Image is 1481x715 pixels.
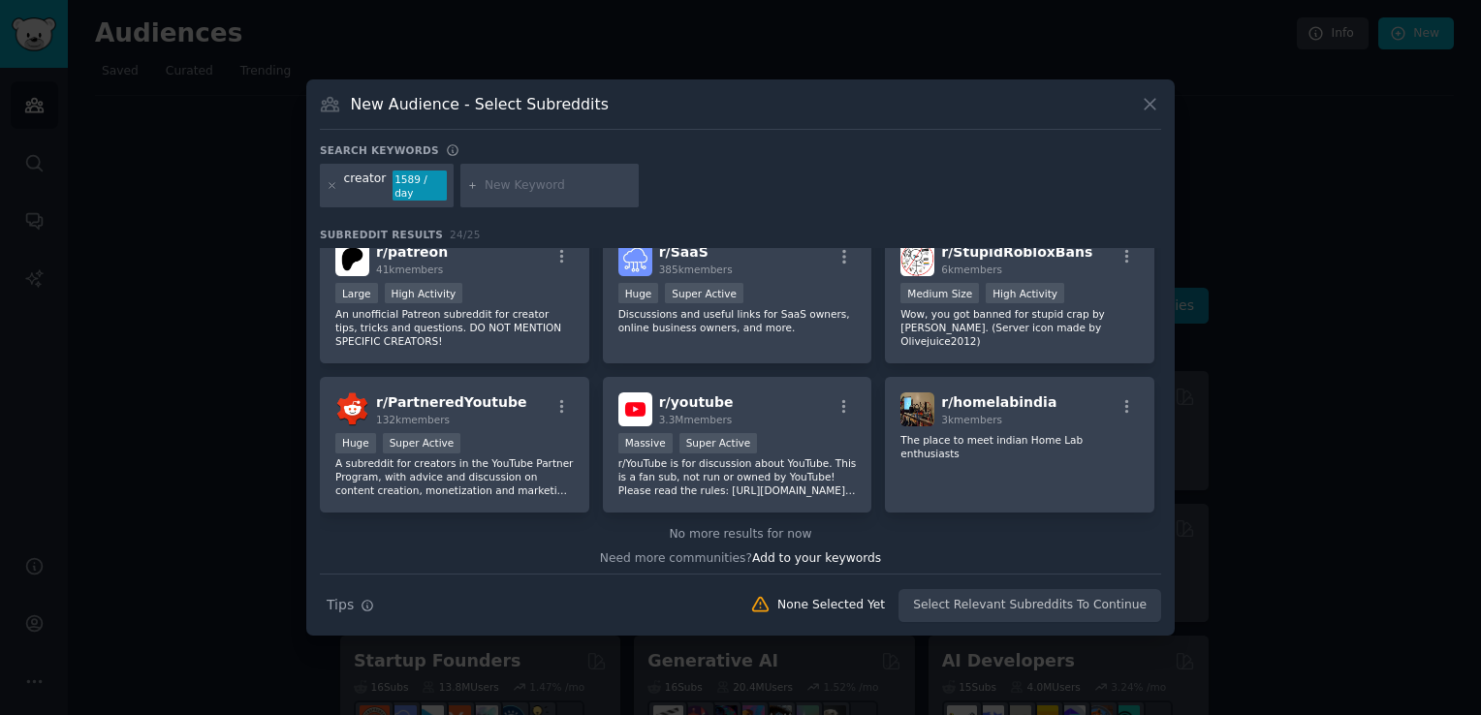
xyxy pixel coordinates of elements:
img: PartneredYoutube [335,392,369,426]
span: r/ homelabindia [941,394,1056,410]
img: homelabindia [900,392,934,426]
div: High Activity [986,283,1064,303]
div: creator [344,171,387,202]
div: Super Active [383,433,461,453]
p: The place to meet indian Home Lab enthusiasts [900,433,1139,460]
span: r/ SaaS [659,244,709,260]
span: r/ StupidRobloxBans [941,244,1092,260]
div: None Selected Yet [777,597,885,614]
input: New Keyword [485,177,632,195]
div: Huge [335,433,376,453]
img: StupidRobloxBans [900,242,934,276]
img: patreon [335,242,369,276]
span: 6k members [941,264,1002,275]
span: 41k members [376,264,443,275]
span: Tips [327,595,354,615]
button: Tips [320,588,381,622]
p: r/YouTube is for discussion about YouTube. This is a fan sub, not run or owned by YouTube! Please... [618,456,857,497]
div: 1589 / day [393,171,447,202]
div: Super Active [679,433,758,453]
p: Discussions and useful links for SaaS owners, online business owners, and more. [618,307,857,334]
span: Add to your keywords [752,551,881,565]
p: A subreddit for creators in the YouTube Partner Program, with advice and discussion on content cr... [335,456,574,497]
span: r/ youtube [659,394,734,410]
div: Need more communities? [320,544,1161,568]
div: Medium Size [900,283,979,303]
span: r/ patreon [376,244,448,260]
span: r/ PartneredYoutube [376,394,526,410]
span: 385k members [659,264,733,275]
div: Super Active [665,283,743,303]
img: youtube [618,392,652,426]
h3: New Audience - Select Subreddits [351,94,609,114]
p: An unofficial Patreon subreddit for creator tips, tricks and questions. DO NOT MENTION SPECIFIC C... [335,307,574,348]
span: 3k members [941,414,1002,425]
span: Subreddit Results [320,228,443,241]
div: High Activity [385,283,463,303]
div: No more results for now [320,526,1161,544]
div: Huge [618,283,659,303]
h3: Search keywords [320,143,439,157]
div: Massive [618,433,673,453]
span: 132k members [376,414,450,425]
span: 3.3M members [659,414,733,425]
span: 24 / 25 [450,229,481,240]
p: Wow, you got banned for stupid crap by [PERSON_NAME]. (Server icon made by Olivejuice2012) [900,307,1139,348]
img: SaaS [618,242,652,276]
div: Large [335,283,378,303]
